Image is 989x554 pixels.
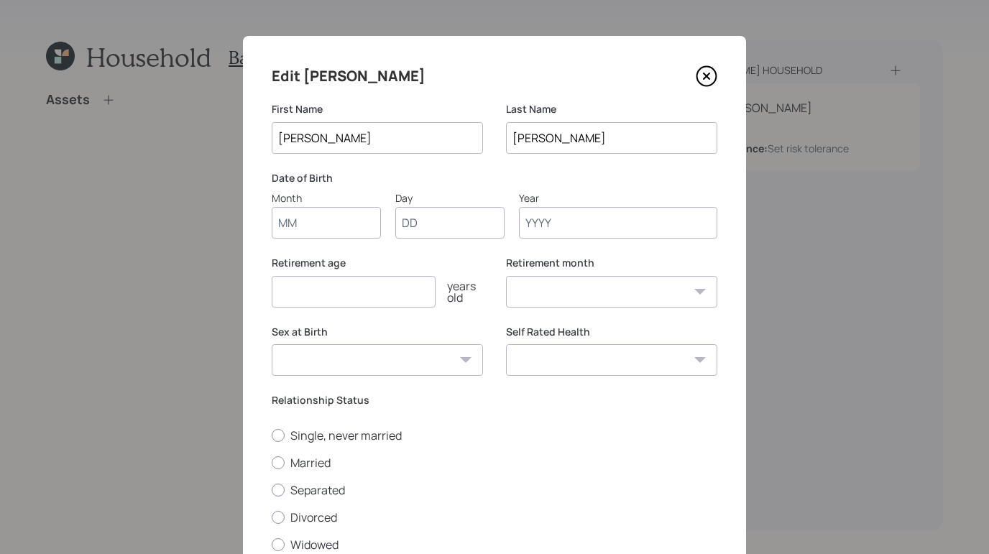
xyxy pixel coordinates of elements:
label: Divorced [272,509,717,525]
label: Relationship Status [272,393,717,407]
label: Retirement age [272,256,483,270]
label: Retirement month [506,256,717,270]
label: Date of Birth [272,171,717,185]
label: Self Rated Health [506,325,717,339]
label: First Name [272,102,483,116]
label: Single, never married [272,428,717,443]
div: Day [395,190,505,206]
input: Day [395,207,505,239]
input: Month [272,207,381,239]
label: Separated [272,482,717,498]
div: Year [519,190,717,206]
label: Last Name [506,102,717,116]
div: years old [436,280,483,303]
label: Married [272,455,717,471]
h4: Edit [PERSON_NAME] [272,65,425,88]
div: Month [272,190,381,206]
input: Year [519,207,717,239]
label: Widowed [272,537,717,553]
label: Sex at Birth [272,325,483,339]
